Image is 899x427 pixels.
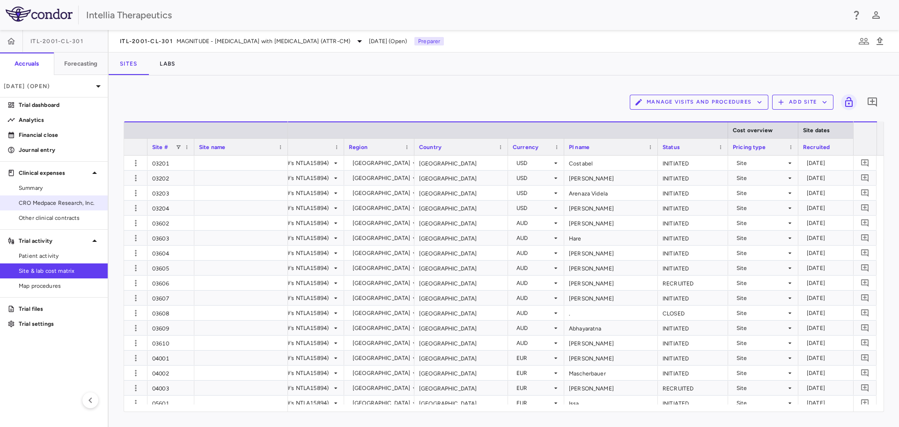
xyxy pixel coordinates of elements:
[737,366,786,381] div: Site
[414,246,508,260] div: [GEOGRAPHIC_DATA]
[772,95,833,110] button: Add Site
[349,144,368,150] span: Region
[564,321,658,335] div: Abhayaratna
[353,276,411,291] div: [GEOGRAPHIC_DATA]
[19,101,100,109] p: Trial dashboard
[737,246,786,261] div: Site
[658,336,728,350] div: INITIATED
[19,305,100,313] p: Trial files
[861,263,870,272] svg: Add comment
[737,291,786,306] div: Site
[658,321,728,335] div: INITIATED
[353,201,411,216] div: [GEOGRAPHIC_DATA]
[564,306,658,320] div: .
[658,246,728,260] div: INITIATED
[86,8,845,22] div: Intellia Therapeutics
[19,131,100,139] p: Financial close
[807,381,882,396] div: [DATE]
[564,171,658,185] div: [PERSON_NAME]
[564,351,658,365] div: [PERSON_NAME]
[147,336,194,350] div: 03610
[516,201,552,216] div: USD
[564,246,658,260] div: [PERSON_NAME]
[859,292,871,304] button: Add comment
[516,351,552,366] div: EUR
[658,276,728,290] div: RECRUITED
[414,351,508,365] div: [GEOGRAPHIC_DATA]
[807,261,882,276] div: [DATE]
[737,171,786,186] div: Site
[658,291,728,305] div: INITIATED
[737,306,786,321] div: Site
[737,381,786,396] div: Site
[807,321,882,336] div: [DATE]
[861,278,870,287] svg: Add comment
[807,396,882,411] div: [DATE]
[737,396,786,411] div: Site
[859,397,871,409] button: Add comment
[861,233,870,242] svg: Add comment
[564,291,658,305] div: [PERSON_NAME]
[414,381,508,395] div: [GEOGRAPHIC_DATA]
[658,156,728,170] div: INITIATED
[861,188,870,197] svg: Add comment
[861,368,870,377] svg: Add comment
[147,366,194,380] div: 04002
[859,172,871,184] button: Add comment
[807,186,882,201] div: [DATE]
[564,261,658,275] div: [PERSON_NAME]
[658,396,728,410] div: INITIATED
[861,308,870,317] svg: Add comment
[807,366,882,381] div: [DATE]
[19,184,100,192] span: Summary
[109,52,148,75] button: Sites
[369,37,407,45] span: [DATE] (Open)
[516,186,552,201] div: USD
[147,156,194,170] div: 03201
[564,216,658,230] div: [PERSON_NAME]
[147,171,194,185] div: 03202
[564,231,658,245] div: Hare
[658,216,728,230] div: INITIATED
[353,291,411,306] div: [GEOGRAPHIC_DATA]
[807,306,882,321] div: [DATE]
[658,306,728,320] div: CLOSED
[859,217,871,229] button: Add comment
[147,291,194,305] div: 03607
[861,158,870,167] svg: Add comment
[807,156,882,171] div: [DATE]
[803,127,830,134] span: Site dates
[859,307,871,319] button: Add comment
[663,144,680,150] span: Status
[353,261,411,276] div: [GEOGRAPHIC_DATA]
[353,246,411,261] div: [GEOGRAPHIC_DATA]
[807,246,882,261] div: [DATE]
[859,157,871,169] button: Add comment
[353,306,411,321] div: [GEOGRAPHIC_DATA]
[859,322,871,334] button: Add comment
[64,60,98,68] h6: Forecasting
[861,383,870,392] svg: Add comment
[564,156,658,170] div: Costabel
[859,187,871,199] button: Add comment
[859,247,871,259] button: Add comment
[516,171,552,186] div: USD
[414,321,508,335] div: [GEOGRAPHIC_DATA]
[516,366,552,381] div: EUR
[807,351,882,366] div: [DATE]
[147,246,194,260] div: 03604
[353,186,411,201] div: [GEOGRAPHIC_DATA]
[147,216,194,230] div: 03602
[516,156,552,171] div: USD
[803,144,830,150] span: Recruited
[737,216,786,231] div: Site
[414,261,508,275] div: [GEOGRAPHIC_DATA]
[807,231,882,246] div: [DATE]
[859,262,871,274] button: Add comment
[414,291,508,305] div: [GEOGRAPHIC_DATA]
[861,323,870,332] svg: Add comment
[737,231,786,246] div: Site
[516,381,552,396] div: EUR
[414,37,444,45] p: Preparer
[569,144,590,150] span: PI name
